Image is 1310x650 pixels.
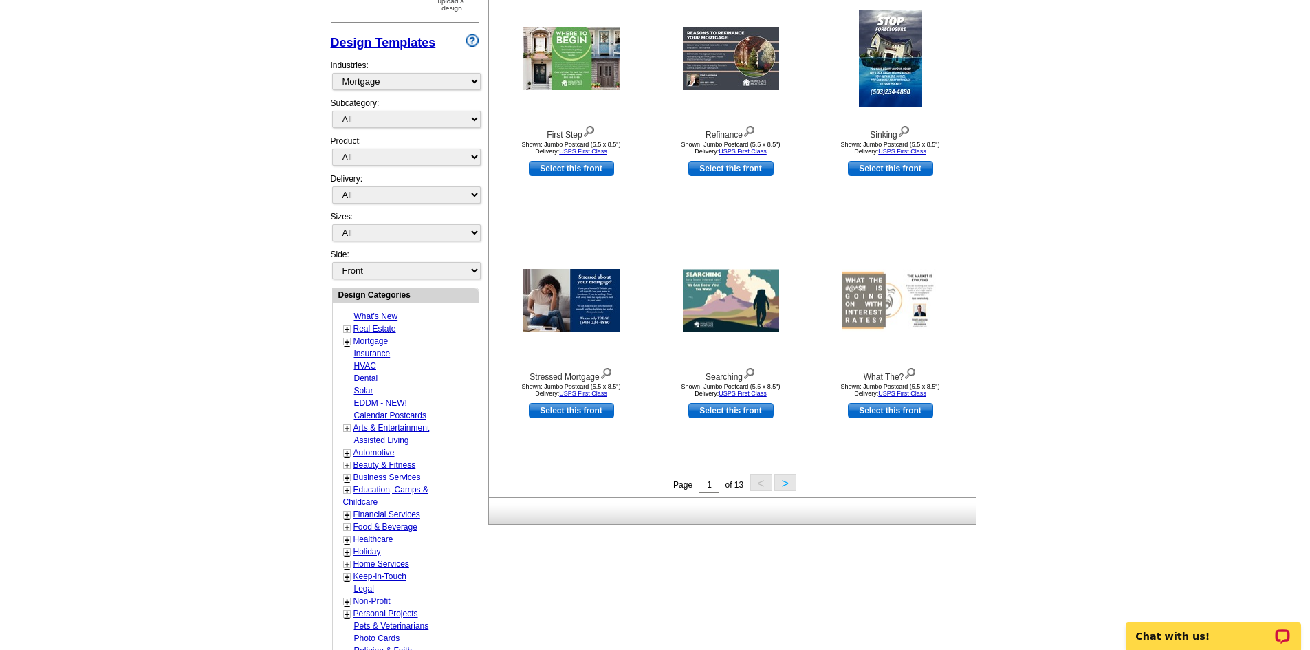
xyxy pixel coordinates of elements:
[815,122,966,141] div: Sinking
[354,361,376,371] a: HVAC
[743,365,756,380] img: view design details
[353,609,418,618] a: Personal Projects
[655,383,807,397] div: Shown: Jumbo Postcard (5.5 x 8.5") Delivery:
[523,269,620,332] img: Stressed Mortgage
[354,373,378,383] a: Dental
[353,534,393,544] a: Healthcare
[353,559,409,569] a: Home Services
[683,27,779,90] img: Refinance
[353,510,420,519] a: Financial Services
[353,460,416,470] a: Beauty & Fitness
[345,460,350,471] a: +
[353,596,391,606] a: Non-Profit
[331,36,436,50] a: Design Templates
[673,480,692,490] span: Page
[815,383,966,397] div: Shown: Jumbo Postcard (5.5 x 8.5") Delivery:
[842,270,939,332] img: What The?
[904,365,917,380] img: view design details
[878,390,926,397] a: USPS First Class
[343,485,428,507] a: Education, Camps & Childcare
[345,485,350,496] a: +
[331,210,479,248] div: Sizes:
[523,27,620,90] img: First Step
[688,161,774,176] a: use this design
[600,365,613,380] img: view design details
[353,572,406,581] a: Keep-in-Touch
[345,423,350,434] a: +
[354,621,429,631] a: Pets & Veterinarians
[683,270,779,332] img: Searching
[354,349,391,358] a: Insurance
[354,411,426,420] a: Calendar Postcards
[496,383,647,397] div: Shown: Jumbo Postcard (5.5 x 8.5") Delivery:
[345,609,350,620] a: +
[345,572,350,583] a: +
[353,448,395,457] a: Automotive
[331,52,479,97] div: Industries:
[897,122,910,138] img: view design details
[725,480,743,490] span: of 13
[496,141,647,155] div: Shown: Jumbo Postcard (5.5 x 8.5") Delivery:
[848,161,933,176] a: use this design
[345,547,350,558] a: +
[688,403,774,418] a: use this design
[559,148,607,155] a: USPS First Class
[331,135,479,173] div: Product:
[750,474,772,491] button: <
[353,324,396,334] a: Real Estate
[354,633,400,643] a: Photo Cards
[774,474,796,491] button: >
[354,435,409,445] a: Assisted Living
[878,148,926,155] a: USPS First Class
[655,122,807,141] div: Refinance
[353,336,389,346] a: Mortgage
[345,559,350,570] a: +
[331,248,479,281] div: Side:
[655,365,807,383] div: Searching
[345,596,350,607] a: +
[354,584,374,594] a: Legal
[559,390,607,397] a: USPS First Class
[353,547,381,556] a: Holiday
[345,534,350,545] a: +
[719,148,767,155] a: USPS First Class
[496,122,647,141] div: First Step
[1117,607,1310,650] iframe: LiveChat chat widget
[353,522,417,532] a: Food & Beverage
[466,34,479,47] img: design-wizard-help-icon.png
[582,122,596,138] img: view design details
[345,522,350,533] a: +
[345,324,350,335] a: +
[333,288,479,301] div: Design Categories
[331,173,479,210] div: Delivery:
[345,510,350,521] a: +
[354,398,407,408] a: EDDM - NEW!
[496,365,647,383] div: Stressed Mortgage
[353,423,430,433] a: Arts & Entertainment
[331,97,479,135] div: Subcategory:
[719,390,767,397] a: USPS First Class
[743,122,756,138] img: view design details
[345,473,350,484] a: +
[815,141,966,155] div: Shown: Jumbo Postcard (5.5 x 8.5") Delivery:
[345,448,350,459] a: +
[354,386,373,396] a: Solar
[859,10,922,107] img: Sinking
[848,403,933,418] a: use this design
[529,403,614,418] a: use this design
[345,336,350,347] a: +
[529,161,614,176] a: use this design
[354,312,398,321] a: What's New
[655,141,807,155] div: Shown: Jumbo Postcard (5.5 x 8.5") Delivery:
[815,365,966,383] div: What The?
[353,473,421,482] a: Business Services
